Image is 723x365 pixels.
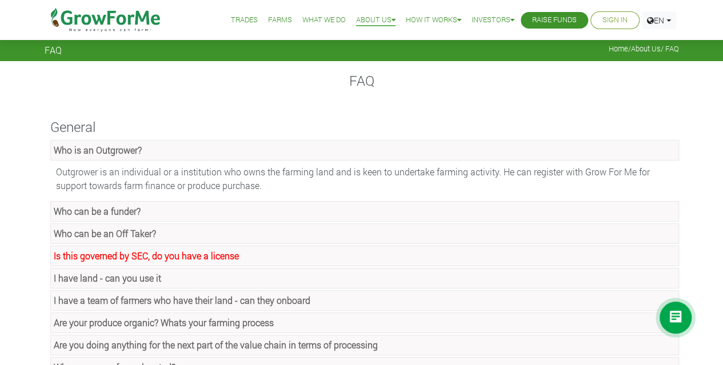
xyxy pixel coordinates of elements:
[45,73,679,89] h4: FAQ
[54,339,378,351] strong: Are you doing anything for the next part of the value chain in terms of processing
[50,246,679,266] a: Is this governed by SEC, do you have a license
[268,14,292,26] a: Farms
[472,14,514,26] a: Investors
[54,294,310,306] strong: I have a team of farmers who have their land - can they onboard
[642,11,676,29] a: EN
[50,140,679,161] a: Who is an Outgrower?
[54,205,141,217] strong: Who can be a funder?
[50,201,679,222] a: Who can be a funder?
[631,44,661,53] a: About Us
[54,250,239,262] strong: Is this governed by SEC, do you have a license
[50,312,679,333] a: Are your produce organic? Whats your farming process
[54,316,274,328] strong: Are your produce organic? Whats your farming process
[45,45,62,55] span: FAQ
[532,14,577,26] a: Raise Funds
[50,268,679,288] a: I have land - can you use it
[50,223,679,244] a: Who can be an Off Taker?
[54,144,142,156] strong: Who is an Outgrower?
[356,14,396,26] a: About Us
[50,290,679,311] a: I have a team of farmers who have their land - can they onboard
[50,335,679,355] a: Are you doing anything for the next part of the value chain in terms of processing
[54,227,156,239] strong: Who can be an Off Taker?
[602,14,628,26] a: Sign In
[609,45,679,53] span: / / FAQ
[406,14,461,26] a: How it Works
[50,162,679,195] div: Outgrower is an individual or a institution who owns the farming land and is keen to undertake fa...
[609,44,628,53] a: Home
[45,119,679,135] h4: General
[302,14,346,26] a: What We Do
[231,14,258,26] a: Trades
[54,272,161,284] strong: I have land - can you use it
